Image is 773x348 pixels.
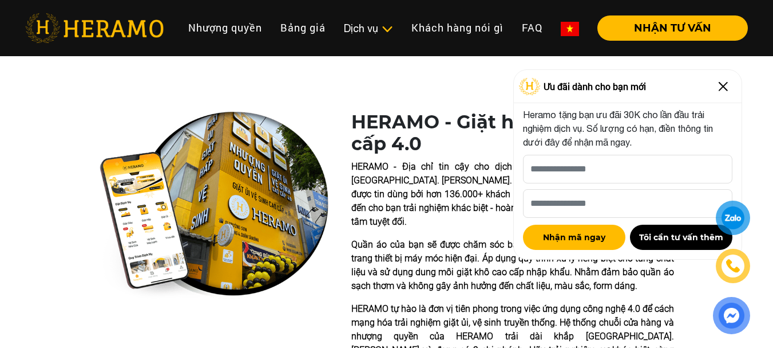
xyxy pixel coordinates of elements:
[726,259,740,273] img: phone-icon
[179,15,271,40] a: Nhượng quyền
[381,24,393,35] img: subToggleIcon
[519,78,541,95] img: Logo
[351,111,674,155] h1: HERAMO - Giặt hấp giặt khô cao cấp 4.0
[597,15,748,41] button: NHẬN TƯ VẤN
[271,15,335,40] a: Bảng giá
[351,160,674,229] p: HERAMO - Địa chỉ tin cậy cho dịch vụ giặt hấp giặt khô hàng đầu tại [GEOGRAPHIC_DATA]. [PERSON_NA...
[523,108,732,149] p: Heramo tặng bạn ưu đãi 30K cho lần đầu trải nghiệm dịch vụ. Số lượng có hạn, điền thông tin dưới ...
[25,13,164,43] img: heramo-logo.png
[561,22,579,36] img: vn-flag.png
[523,225,625,250] button: Nhận mã ngay
[513,15,552,40] a: FAQ
[717,251,748,281] a: phone-icon
[714,77,732,96] img: Close
[588,23,748,33] a: NHẬN TƯ VẤN
[402,15,513,40] a: Khách hàng nói gì
[351,238,674,293] p: Quần áo của bạn sẽ được chăm sóc bằng quy trình giặt khô đúng chuẩn với trang thiết bị máy móc hi...
[344,21,393,36] div: Dịch vụ
[630,225,732,250] button: Tôi cần tư vấn thêm
[544,80,646,93] span: Ưu đãi dành cho bạn mới
[100,111,328,299] img: heramo-quality-banner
